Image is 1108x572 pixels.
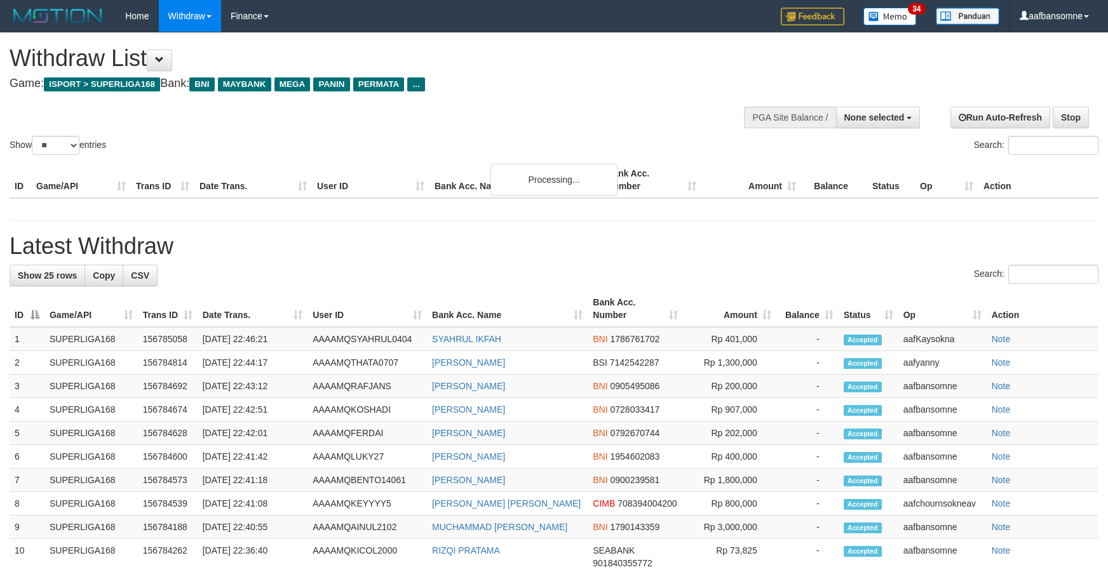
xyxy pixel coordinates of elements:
td: 156784692 [138,375,198,398]
span: MAYBANK [218,77,271,91]
a: Note [992,404,1011,415]
span: BNI [189,77,214,91]
td: aafbansomne [898,398,987,422]
th: Bank Acc. Name [429,162,602,198]
td: 156784628 [138,422,198,445]
span: CSV [131,270,149,281]
td: aafchournsokneav [898,492,987,515]
td: [DATE] 22:41:08 [198,492,307,515]
span: Accepted [844,358,882,369]
td: AAAAMQKEYYYY5 [307,492,427,515]
a: RIZQI PRATAMA [432,545,500,555]
td: 4 [10,398,44,422]
span: 34 [908,3,925,15]
td: 156784600 [138,445,198,469]
input: Search: [1008,265,1098,284]
th: Amount [701,162,801,198]
th: Bank Acc. Number: activate to sort column ascending [588,291,683,327]
h1: Latest Withdraw [10,234,1098,259]
a: Copy [84,265,123,286]
span: SEABANK [593,545,635,555]
td: 2 [10,351,44,375]
th: Amount: activate to sort column ascending [683,291,776,327]
td: Rp 200,000 [683,375,776,398]
span: Accepted [844,522,882,533]
a: Note [992,498,1011,509]
span: Accepted [844,405,882,416]
label: Search: [974,265,1098,284]
td: SUPERLIGA168 [44,515,138,539]
td: AAAAMQTHATA0707 [307,351,427,375]
a: Note [992,545,1011,555]
span: BSI [593,357,607,368]
td: [DATE] 22:40:55 [198,515,307,539]
th: User ID [312,162,429,198]
th: Op: activate to sort column ascending [898,291,987,327]
span: Copy 7142542287 to clipboard [610,357,659,368]
td: - [776,351,839,375]
div: Processing... [490,164,618,196]
td: 156784814 [138,351,198,375]
button: None selected [836,107,921,128]
td: [DATE] 22:41:18 [198,469,307,492]
a: [PERSON_NAME] [432,451,505,462]
span: BNI [593,451,607,462]
th: Game/API: activate to sort column ascending [44,291,138,327]
a: [PERSON_NAME] [432,428,505,438]
td: SUPERLIGA168 [44,375,138,398]
img: Feedback.jpg [781,8,844,25]
td: [DATE] 22:44:17 [198,351,307,375]
td: SUPERLIGA168 [44,492,138,515]
img: panduan.png [936,8,999,25]
a: CSV [123,265,158,286]
th: Action [987,291,1098,327]
th: Trans ID [131,162,194,198]
span: Copy 1790143359 to clipboard [611,522,660,532]
td: 9 [10,515,44,539]
span: MEGA [274,77,311,91]
span: BNI [593,428,607,438]
span: Accepted [844,499,882,510]
td: aafbansomne [898,445,987,469]
a: Show 25 rows [10,265,85,286]
span: Copy 708394004200 to clipboard [618,498,677,509]
td: - [776,515,839,539]
td: Rp 800,000 [683,492,776,515]
span: Accepted [844,452,882,463]
td: - [776,469,839,492]
span: PERMATA [353,77,405,91]
span: PANIN [313,77,349,91]
span: ISPORT > SUPERLIGA168 [44,77,160,91]
img: MOTION_logo.png [10,6,106,25]
span: Copy 1954602083 to clipboard [611,451,660,462]
td: Rp 1,800,000 [683,469,776,492]
td: SUPERLIGA168 [44,327,138,351]
td: AAAAMQSYAHRUL0404 [307,327,427,351]
a: Note [992,334,1011,344]
td: 3 [10,375,44,398]
td: AAAAMQFERDAI [307,422,427,445]
td: 156784539 [138,492,198,515]
span: Copy 1786761702 to clipboard [611,334,660,344]
span: CIMB [593,498,615,509]
span: BNI [593,404,607,415]
td: - [776,422,839,445]
td: [DATE] 22:42:01 [198,422,307,445]
td: aafKaysokna [898,327,987,351]
td: Rp 401,000 [683,327,776,351]
td: Rp 202,000 [683,422,776,445]
a: SYAHRUL IKFAH [432,334,501,344]
td: Rp 3,000,000 [683,515,776,539]
td: 6 [10,445,44,469]
img: Button%20Memo.svg [863,8,917,25]
h4: Game: Bank: [10,77,726,90]
td: Rp 400,000 [683,445,776,469]
th: Status [867,162,915,198]
td: 156784573 [138,469,198,492]
a: [PERSON_NAME] [432,404,505,415]
a: [PERSON_NAME] [432,357,505,368]
span: BNI [593,334,607,344]
input: Search: [1008,136,1098,155]
a: Note [992,451,1011,462]
span: Copy 0905495086 to clipboard [611,381,660,391]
